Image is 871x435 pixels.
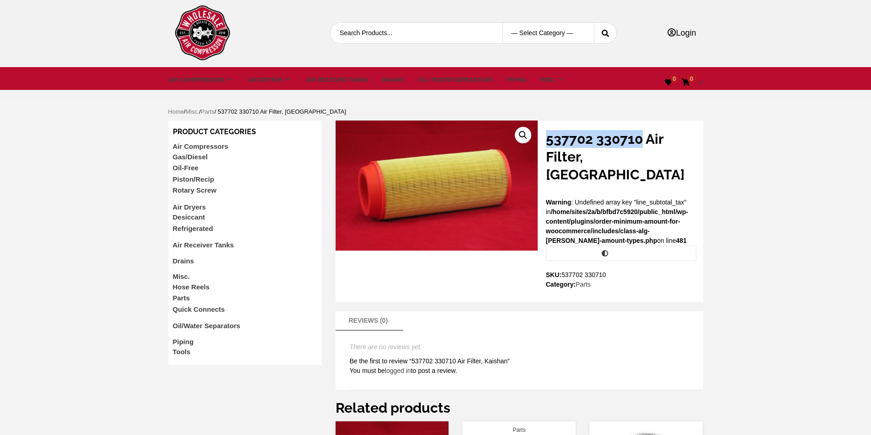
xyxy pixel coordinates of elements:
[173,283,210,291] a: Hose Reels
[173,164,199,172] a: Oil-Free
[185,108,199,115] a: Misc.
[173,127,256,136] span: Product categories
[665,79,672,86] a: 0
[173,338,194,346] a: Piping
[385,367,411,374] a: logged in
[173,322,240,330] a: Oil/Water Separators
[173,225,213,232] a: Refrigerated
[173,203,206,211] a: Air Dryers
[173,175,214,183] a: Piston/Recip
[540,75,566,84] a: Misc.
[546,130,696,183] h1: 537702 330710 Air Filter, [GEOGRAPHIC_DATA]
[382,75,404,84] a: Drains
[173,273,190,280] a: Misc.
[546,246,696,261] a: Compare
[331,23,488,43] input: Search Products...
[168,108,184,115] a: Home
[173,213,205,221] a: Desiccant
[676,237,686,244] b: 481
[173,142,229,150] a: Air Compressors
[173,294,190,302] a: Parts
[173,186,217,194] a: Rotary Screw
[306,75,368,84] a: Air Receiver Tanks
[418,75,493,84] a: Oil/Water Separators
[687,75,696,83] span: 0
[336,399,703,417] h2: Related products
[173,305,225,313] a: Quick Connects
[168,107,703,121] nav: Breadcrumb
[168,75,234,84] a: Air Compressors
[612,250,642,258] span: Compare
[507,75,526,84] a: Piping
[350,366,689,376] p: You must be to post a review.
[670,75,679,83] span: 0
[248,75,293,84] a: Air Dryers
[515,127,531,143] a: View full-screen image gallery
[561,271,606,278] span: 537702 330710
[340,311,397,330] a: Reviews (0)
[546,208,688,244] b: /home/sites/2a/b/bfbd7c5920/public_html/wp-content/plugins/order-minimum-amount-for-woocommerce/i...
[350,357,510,365] span: Be the first to review “537702 330710 Air Filter, Kaishan”
[513,426,525,434] a: Parts
[350,342,689,352] p: There are no reviews yet.
[173,348,191,356] a: Tools
[541,130,703,289] div: : Undefined array key "line_subtotal_tax" in on line
[546,270,696,280] span: SKU:
[201,108,214,115] a: Parts
[668,28,696,37] a: Login
[546,199,571,206] b: Warning
[173,153,208,161] a: Gas/Diesel
[173,241,234,249] a: Air Receiver Tanks
[576,281,591,288] a: Parts
[173,257,194,265] a: Drains
[546,280,696,289] span: Category:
